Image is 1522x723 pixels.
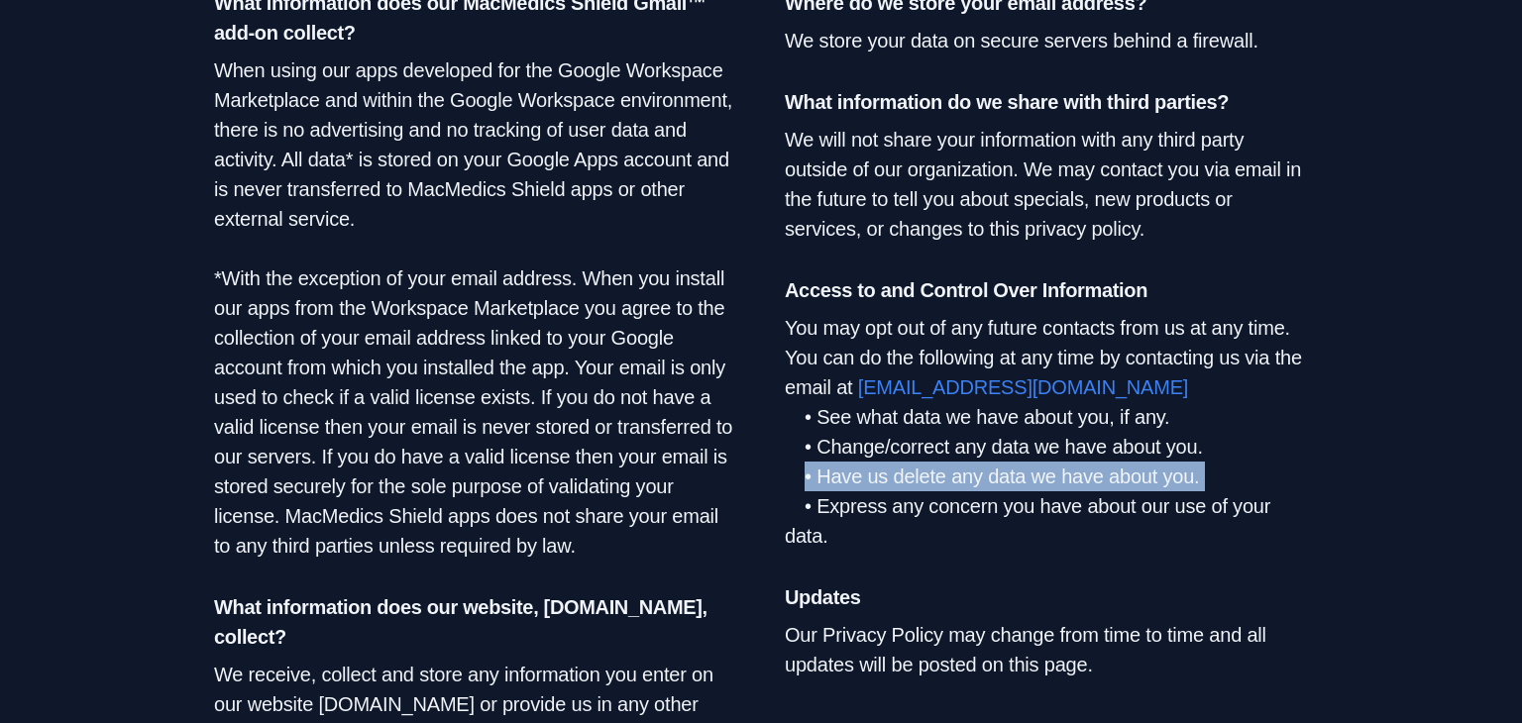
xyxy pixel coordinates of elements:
li: • Express any concern you have about our use of your data. [785,491,1308,551]
li: • See what data we have about you, if any. [785,402,1308,432]
p: We store your data on secure servers behind a firewall. [785,26,1308,55]
p: Our Privacy Policy may change from time to time and all updates will be posted on this page. [785,620,1308,679]
li: • Have us delete any data we have about you. [785,462,1308,491]
h4: What information does our website, [DOMAIN_NAME], collect? [214,592,737,652]
span: [EMAIL_ADDRESS][DOMAIN_NAME] [858,376,1188,398]
h4: What information do we share with third parties? [785,87,1308,117]
p: We will not share your information with any third party outside of our organization. We may conta... [785,125,1308,244]
h4: Updates [785,582,1308,612]
li: • Change/correct any data we have about you. [785,432,1308,462]
p: You may opt out of any future contacts from us at any time. You can do the following at any time ... [785,313,1308,551]
p: When using our apps developed for the Google Workspace Marketplace and within the Google Workspac... [214,55,737,561]
h4: Access to and Control Over Information [785,275,1308,305]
